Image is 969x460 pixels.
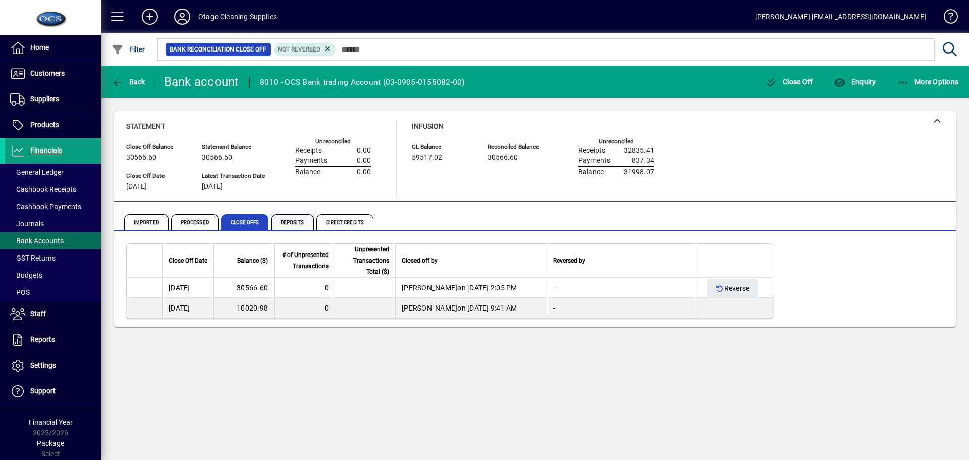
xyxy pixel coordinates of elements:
a: General Ledger [5,164,101,181]
span: Balance [295,168,320,176]
a: Journals [5,215,101,232]
span: Cashbook Receipts [10,185,76,193]
span: Close Offs [221,214,268,230]
span: Financial Year [29,418,73,426]
span: Not reversed [278,46,320,53]
span: Close Off Date [126,173,187,179]
span: 0.00 [357,147,371,155]
td: - [547,298,698,318]
span: Enquiry [834,78,876,86]
td: on [DATE] 9:41 AM [395,298,547,318]
span: More Options [897,78,959,86]
app-page-header-button: Back [101,73,156,91]
span: Suppliers [30,95,59,103]
span: Closed off by [402,255,438,266]
button: Close Off [763,73,816,91]
td: on [DATE] 2:05 PM [395,278,547,298]
label: Unreconciled [599,138,634,145]
span: Processed [171,214,219,230]
button: Add [134,8,166,26]
span: Customers [30,69,65,77]
div: 8010 - OCS Bank trading Account (03-0905-0155082-00) [260,74,465,90]
span: Bank Reconciliation Close Off [170,44,266,55]
span: Imported [124,214,169,230]
span: 837.34 [632,157,654,165]
span: 0.00 [357,157,371,165]
span: Close Off [766,78,813,86]
span: Close Off Balance [126,144,187,150]
a: Products [5,113,101,138]
a: Settings [5,353,101,378]
mat-chip: Reversal status: Not reversed [274,43,336,56]
td: 30566.60 [213,278,274,298]
span: Filter [112,45,145,54]
label: Unreconciled [315,138,351,145]
a: Cashbook Receipts [5,181,101,198]
a: Customers [5,61,101,86]
td: [DATE] [162,298,213,318]
span: Bank Accounts [10,237,64,245]
a: Cashbook Payments [5,198,101,215]
span: [DATE] [202,183,223,191]
span: 59517.02 [412,154,442,162]
span: Journals [10,220,44,228]
span: Support [30,387,56,395]
span: Payments [578,157,610,165]
span: Package [37,439,64,447]
div: [PERSON_NAME] [EMAIL_ADDRESS][DOMAIN_NAME] [755,9,926,25]
button: Enquiry [831,73,878,91]
span: Home [30,43,49,52]
span: Receipts [295,147,322,155]
span: Direct Credits [316,214,373,230]
td: 0 [274,278,335,298]
a: Reports [5,327,101,352]
div: Otago Cleaning Supplies [198,9,277,25]
span: General Ledger [10,168,64,176]
span: Products [30,121,59,129]
td: - [547,278,698,298]
a: Staff [5,301,101,327]
span: 0.00 [357,168,371,176]
span: Balance ($) [237,255,268,266]
span: # of Unpresented Transactions [281,249,329,272]
span: Cashbook Payments [10,202,81,211]
a: Home [5,35,101,61]
span: [PERSON_NAME] [402,284,457,292]
span: [DATE] [126,183,147,191]
a: Suppliers [5,87,101,112]
span: POS [10,288,30,296]
span: Staff [30,310,46,318]
a: Knowledge Base [936,2,956,35]
a: Support [5,379,101,404]
button: Reverse [707,279,758,297]
td: 10020.98 [213,298,274,318]
button: Profile [166,8,198,26]
a: Bank Accounts [5,232,101,249]
div: Bank account [164,74,239,90]
span: Latest Transaction Date [202,173,265,179]
span: Reversed by [553,255,585,266]
span: Unpresented Transactions Total ($) [341,244,389,277]
span: Payments [295,157,327,165]
span: Back [112,78,145,86]
td: [DATE] [162,278,213,298]
span: Deposits [271,214,314,230]
a: Budgets [5,267,101,284]
span: Financials [30,146,62,155]
span: Balance [578,168,604,176]
span: GST Returns [10,254,56,262]
a: POS [5,284,101,301]
span: 30566.60 [126,154,156,162]
span: Receipts [578,147,605,155]
span: Reverse [715,280,749,297]
span: GL Balance [412,144,472,150]
span: 31998.07 [624,168,654,176]
span: Settings [30,361,56,369]
button: Filter [109,40,148,59]
button: More Options [895,73,961,91]
span: Reconciled Balance [488,144,548,150]
span: 30566.60 [488,154,518,162]
span: [PERSON_NAME] [402,304,457,312]
span: Budgets [10,271,42,279]
span: Close Off Date [169,255,207,266]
